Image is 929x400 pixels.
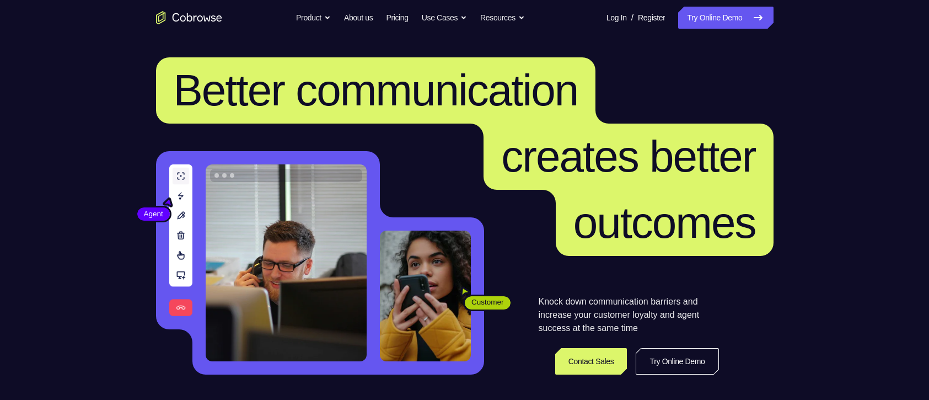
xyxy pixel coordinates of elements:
a: Try Online Demo [636,348,718,375]
p: Knock down communication barriers and increase your customer loyalty and agent success at the sam... [539,295,719,335]
span: Better communication [174,66,578,115]
button: Use Cases [422,7,467,29]
a: About us [344,7,373,29]
span: / [631,11,633,24]
a: Contact Sales [555,348,627,375]
a: Pricing [386,7,408,29]
a: Register [638,7,665,29]
a: Go to the home page [156,11,222,24]
button: Resources [480,7,525,29]
span: outcomes [573,198,756,247]
img: A customer support agent talking on the phone [206,164,367,361]
img: A customer holding their phone [380,231,471,361]
a: Try Online Demo [678,7,773,29]
span: creates better [501,132,755,181]
button: Product [296,7,331,29]
a: Log In [606,7,627,29]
